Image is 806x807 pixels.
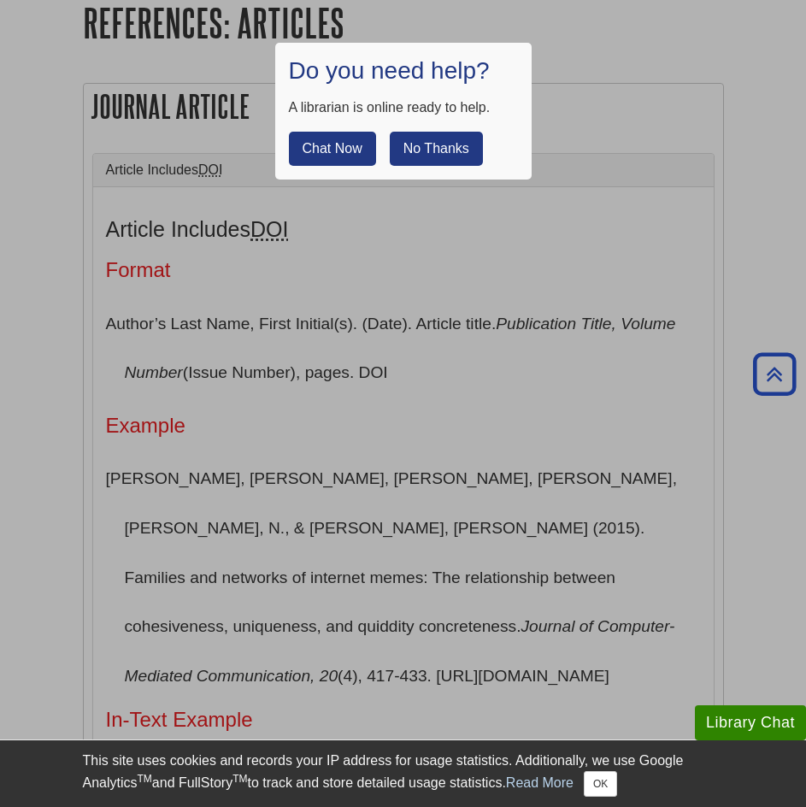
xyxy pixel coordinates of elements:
[289,97,518,118] div: A librarian is online ready to help.
[289,132,376,166] button: Chat Now
[695,705,806,740] button: Library Chat
[138,773,152,785] sup: TM
[390,132,483,166] button: No Thanks
[289,56,518,85] h1: Do you need help?
[584,771,617,797] button: Close
[232,773,247,785] sup: TM
[506,775,574,790] a: Read More
[83,751,724,797] div: This site uses cookies and records your IP address for usage statistics. Additionally, we use Goo...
